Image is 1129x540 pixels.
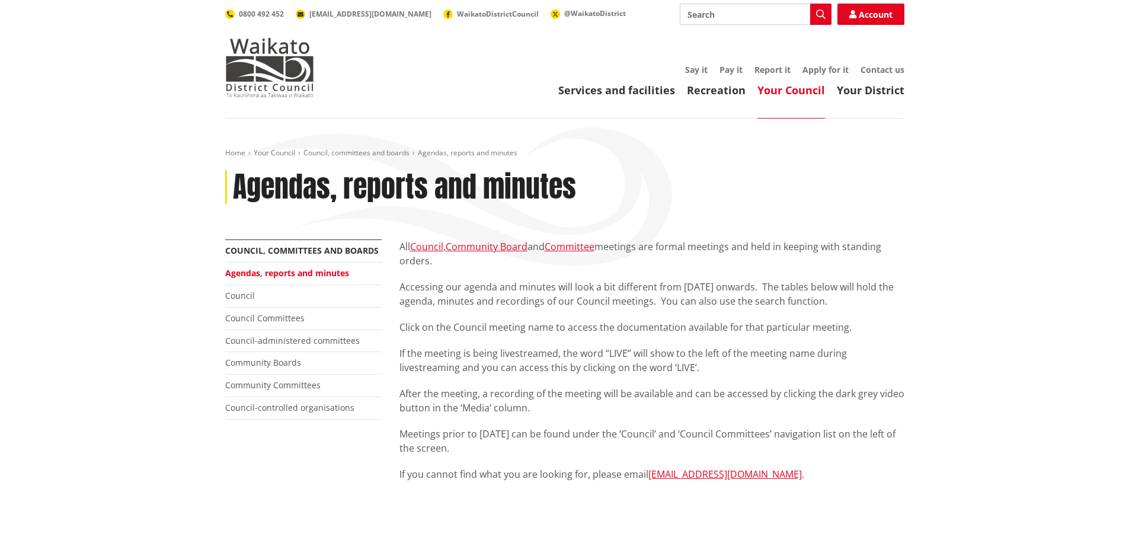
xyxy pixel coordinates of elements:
[443,9,539,19] a: WaikatoDistrictCouncil
[309,9,431,19] span: [EMAIL_ADDRESS][DOMAIN_NAME]
[446,240,527,253] a: Community Board
[399,467,904,481] p: If you cannot find what you are looking for, please email .
[680,4,831,25] input: Search input
[399,386,904,415] p: After the meeting, a recording of the meeting will be available and can be accessed by clicking t...
[802,64,849,75] a: Apply for it
[837,4,904,25] a: Account
[837,83,904,97] a: Your District
[399,320,904,334] p: Click on the Council meeting name to access the documentation available for that particular meeting.
[418,148,517,158] span: Agendas, reports and minutes
[225,38,314,97] img: Waikato District Council - Te Kaunihera aa Takiwaa o Waikato
[225,245,379,256] a: Council, committees and boards
[225,312,305,324] a: Council Committees
[399,280,894,308] span: Accessing our agenda and minutes will look a bit different from [DATE] onwards. The tables below ...
[399,427,904,455] p: Meetings prior to [DATE] can be found under the ‘Council’ and ‘Council Committees’ navigation lis...
[225,9,284,19] a: 0800 492 452
[719,64,743,75] a: Pay it
[687,83,746,97] a: Recreation
[225,148,245,158] a: Home
[225,402,354,413] a: Council-controlled organisations
[545,240,594,253] a: Committee
[685,64,708,75] a: Say it
[239,9,284,19] span: 0800 492 452
[233,170,576,205] h1: Agendas, reports and minutes
[225,379,321,391] a: Community Committees
[225,267,349,279] a: Agendas, reports and minutes
[303,148,410,158] a: Council, committees and boards
[225,357,301,368] a: Community Boards
[648,468,802,481] a: [EMAIL_ADDRESS][DOMAIN_NAME]
[399,239,904,268] p: All , and meetings are formal meetings and held in keeping with standing orders.
[754,64,791,75] a: Report it
[757,83,825,97] a: Your Council
[399,346,904,375] p: If the meeting is being livestreamed, the word “LIVE” will show to the left of the meeting name d...
[254,148,295,158] a: Your Council
[558,83,675,97] a: Services and facilities
[296,9,431,19] a: [EMAIL_ADDRESS][DOMAIN_NAME]
[457,9,539,19] span: WaikatoDistrictCouncil
[564,8,626,18] span: @WaikatoDistrict
[410,240,443,253] a: Council
[225,335,360,346] a: Council-administered committees
[551,8,626,18] a: @WaikatoDistrict
[225,148,904,158] nav: breadcrumb
[861,64,904,75] a: Contact us
[225,290,255,301] a: Council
